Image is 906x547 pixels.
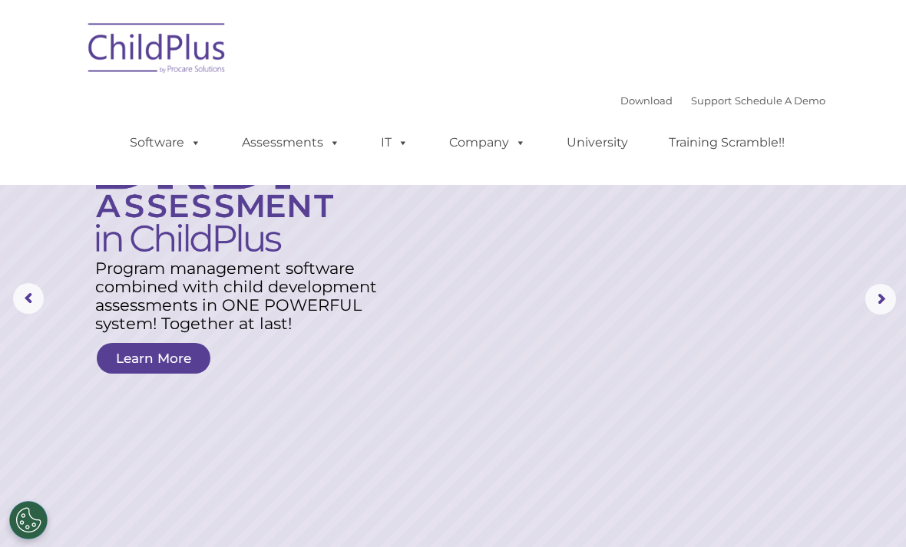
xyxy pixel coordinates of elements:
a: Training Scramble!! [653,127,800,158]
a: Company [434,127,541,158]
a: Schedule A Demo [735,94,825,107]
a: Support [691,94,732,107]
rs-layer: Program management software combined with child development assessments in ONE POWERFUL system! T... [95,259,385,333]
img: DRDP Assessment in ChildPlus [96,136,333,252]
a: Learn More [97,343,210,374]
a: Download [620,94,673,107]
font: | [620,94,825,107]
button: Cookies Settings [9,501,48,539]
a: University [551,127,643,158]
img: ChildPlus by Procare Solutions [81,12,234,89]
a: IT [365,127,424,158]
a: Software [114,127,217,158]
a: Assessments [226,127,355,158]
